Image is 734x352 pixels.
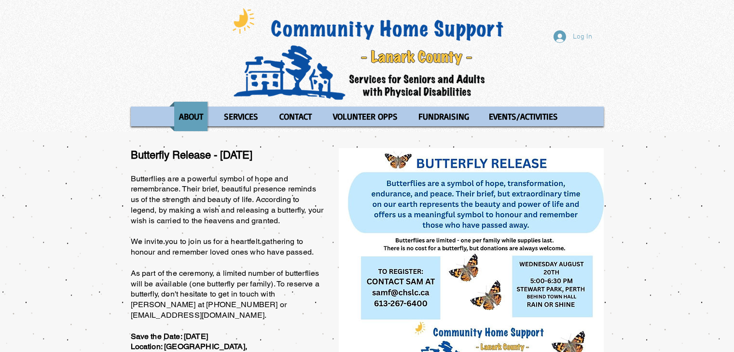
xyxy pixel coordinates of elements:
p: CONTACT [275,102,316,131]
a: EVENTS/ACTIVITIES [480,102,567,131]
p: EVENTS/ACTIVITIES [485,102,562,131]
p: VOLUNTEER OPPS [329,102,402,131]
a: VOLUNTEER OPPS [324,102,407,131]
nav: Site [131,102,604,131]
a: SERVICES [215,102,267,131]
p: FUNDRAISING [414,102,473,131]
a: FUNDRAISING [409,102,477,131]
p: ABOUT [175,102,208,131]
p: SERVICES [220,102,263,131]
span: Butterfly Release - [DATE] [131,149,252,161]
span: Log In [569,32,596,42]
a: ABOUT [169,102,212,131]
button: Log In [547,27,599,46]
a: CONTACT [270,102,321,131]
